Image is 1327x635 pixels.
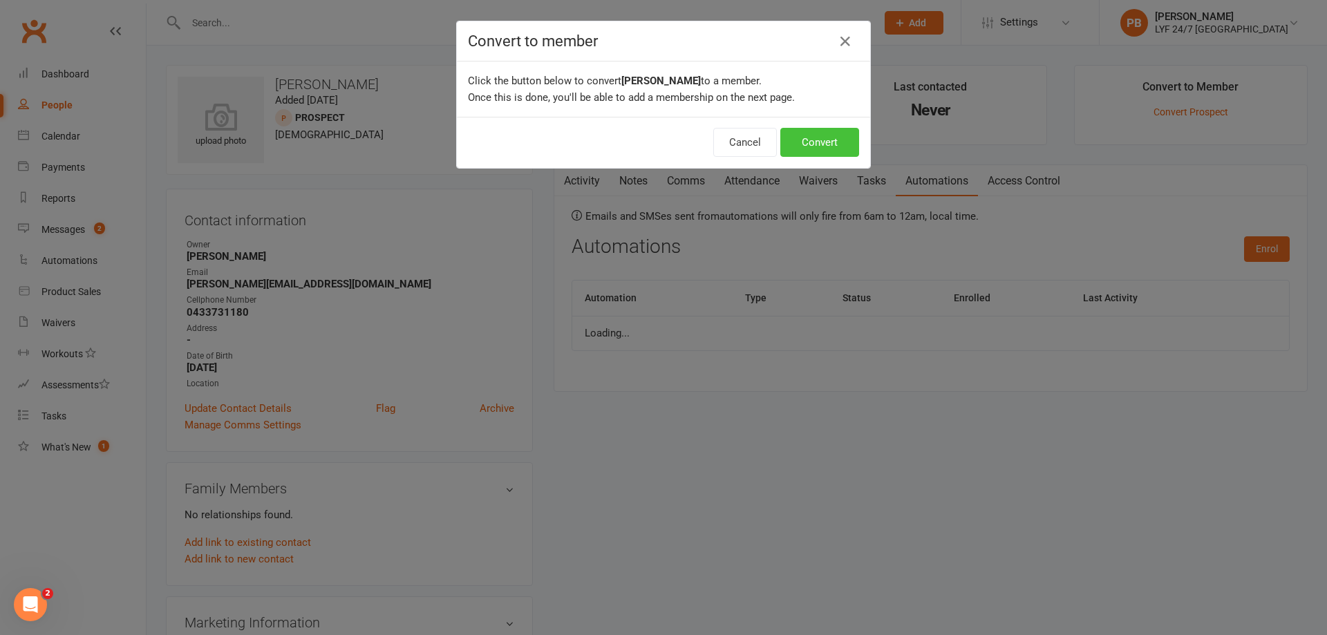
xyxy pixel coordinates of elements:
[780,128,859,157] button: Convert
[468,32,859,50] h4: Convert to member
[713,128,777,157] button: Cancel
[14,588,47,621] iframe: Intercom live chat
[621,75,701,87] b: [PERSON_NAME]
[457,61,870,117] div: Click the button below to convert to a member. Once this is done, you'll be able to add a members...
[834,30,856,53] button: Close
[42,588,53,599] span: 2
